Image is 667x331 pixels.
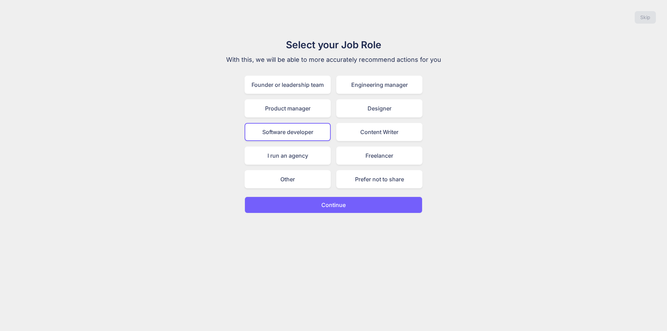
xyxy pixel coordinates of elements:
div: Freelancer [336,147,422,165]
div: Engineering manager [336,76,422,94]
div: Founder or leadership team [245,76,331,94]
p: Continue [321,201,346,209]
div: Content Writer [336,123,422,141]
div: Other [245,170,331,188]
div: Prefer not to share [336,170,422,188]
p: With this, we will be able to more accurately recommend actions for you [217,55,450,65]
button: Skip [635,11,656,24]
div: Designer [336,99,422,117]
div: Product manager [245,99,331,117]
h1: Select your Job Role [217,38,450,52]
div: Software developer [245,123,331,141]
div: I run an agency [245,147,331,165]
button: Continue [245,197,422,213]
